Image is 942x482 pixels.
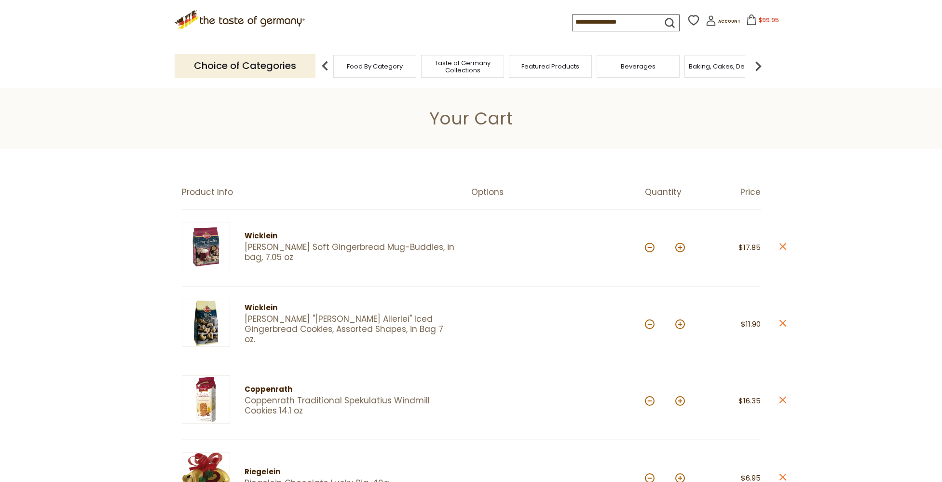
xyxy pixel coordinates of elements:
span: Account [718,19,740,24]
span: $99.95 [759,16,779,24]
a: Coppenrath Traditional Spekulatius Windmill Cookies 14.1 oz [245,396,454,416]
a: Food By Category [347,63,403,70]
h1: Your Cart [30,108,912,129]
a: Taste of Germany Collections [424,59,501,74]
div: Price [703,187,761,197]
div: Options [471,187,645,197]
a: [PERSON_NAME] Soft Gingerbread Mug-Buddies, in bag, 7.05 oz [245,242,454,263]
img: Wicklein Soft Gingerbread Mug-Buddies [182,222,230,270]
img: previous arrow [315,56,335,76]
span: $11.90 [741,319,761,329]
a: Baking, Cakes, Desserts [689,63,764,70]
a: [PERSON_NAME] "[PERSON_NAME] Allerlei" Iced Gingerbread Cookies, Assorted Shapes, in Bag 7 oz. [245,314,454,345]
a: Beverages [621,63,655,70]
div: Wicklein [245,230,454,242]
img: next arrow [749,56,768,76]
div: Wicklein [245,302,454,314]
a: Account [706,15,740,29]
p: Choice of Categories [175,54,315,78]
div: Quantity [645,187,703,197]
div: Product Info [182,187,471,197]
button: $99.95 [742,14,783,29]
a: Featured Products [521,63,579,70]
span: $16.35 [738,396,761,406]
div: Riegelein [245,466,454,478]
div: Coppenrath [245,384,454,396]
img: Coppenrath Traditional Spekulatius Windmill Cookies 14.1 oz [182,375,230,424]
span: $17.85 [738,242,761,252]
img: Wicklein "Nuernberger Allerlei" Iced Gingerbread Cookies, Assorted Shapes, in Bag 7 oz. [182,299,230,347]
